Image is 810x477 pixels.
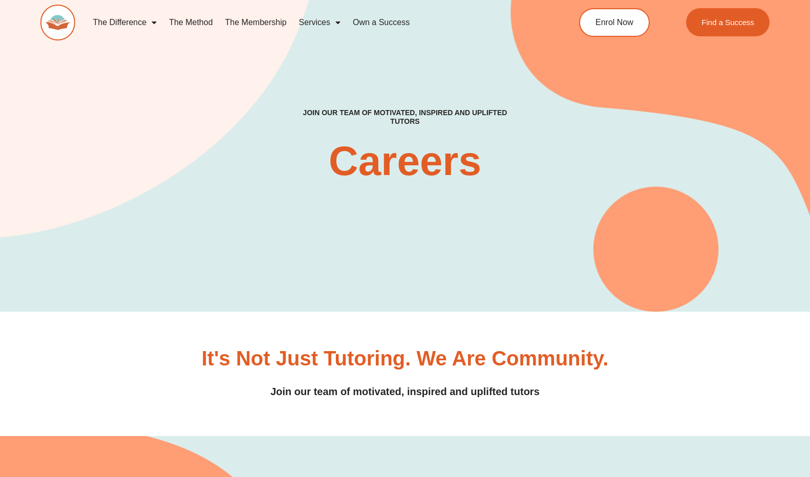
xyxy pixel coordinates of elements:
a: Services [293,11,347,34]
nav: Menu [87,11,538,34]
a: The Difference [87,11,163,34]
h2: Careers [240,141,570,182]
a: Own a Success [347,11,416,34]
a: The Membership [219,11,293,34]
span: Enrol Now [595,18,633,27]
a: Enrol Now [579,8,650,37]
h3: It's Not Just Tutoring. We are Community. [202,348,609,368]
h4: Join our team of motivated, inspired and uplifted tutors [84,384,726,400]
a: Find a Success [686,8,770,36]
span: Find a Success [701,18,754,26]
a: The Method [163,11,219,34]
h4: Join our team of motivated, inspired and uplifted tutors​ [297,109,513,126]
